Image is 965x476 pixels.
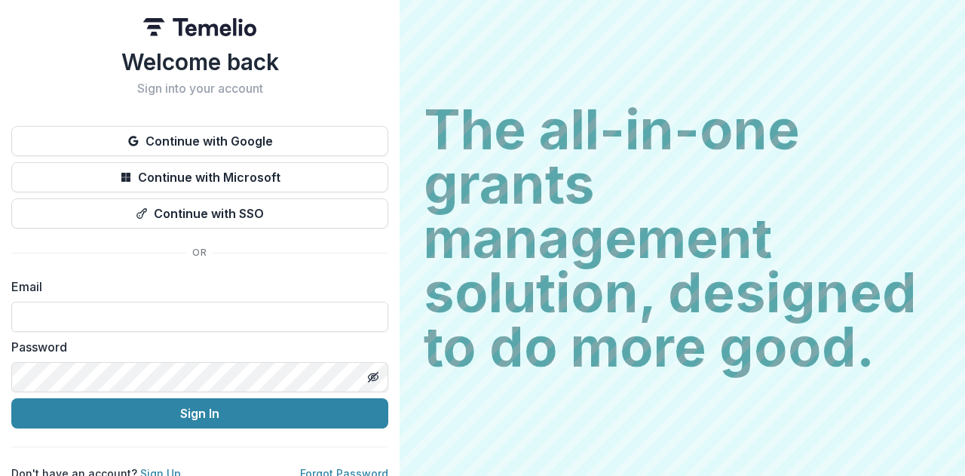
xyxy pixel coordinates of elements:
[11,48,388,75] h1: Welcome back
[143,18,256,36] img: Temelio
[11,162,388,192] button: Continue with Microsoft
[11,81,388,96] h2: Sign into your account
[11,398,388,428] button: Sign In
[361,365,385,389] button: Toggle password visibility
[11,126,388,156] button: Continue with Google
[11,198,388,229] button: Continue with SSO
[11,338,379,356] label: Password
[11,278,379,296] label: Email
